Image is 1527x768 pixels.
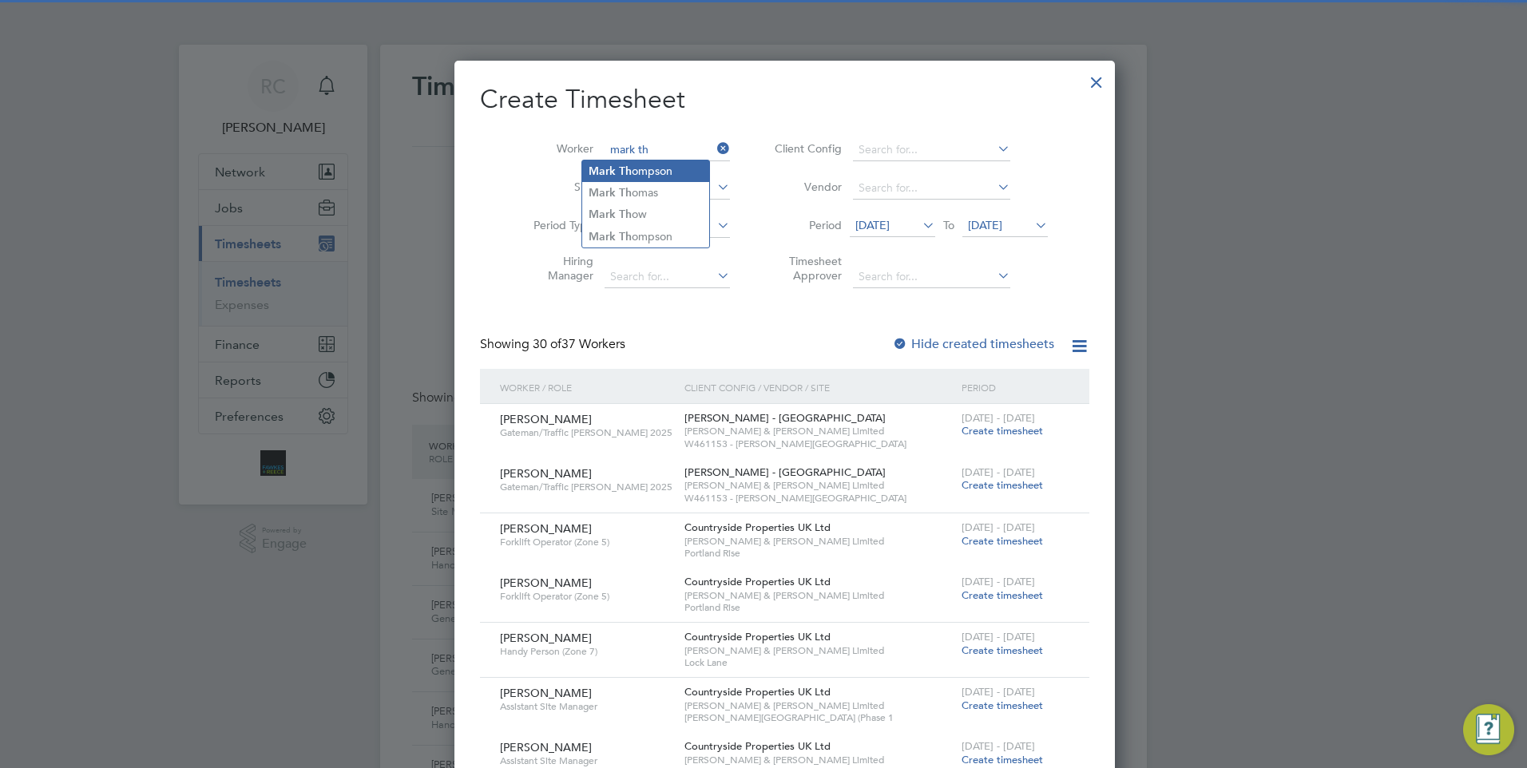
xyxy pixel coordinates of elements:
[962,588,1043,602] span: Create timesheet
[684,711,954,724] span: [PERSON_NAME][GEOGRAPHIC_DATA] (Phase 1
[962,465,1035,479] span: [DATE] - [DATE]
[684,547,954,560] span: Portland Rise
[684,601,954,614] span: Portland Rise
[684,575,831,588] span: Countryside Properties UK Ltd
[770,180,842,194] label: Vendor
[500,426,672,439] span: Gateman/Traffic [PERSON_NAME] 2025
[500,590,672,603] span: Forklift Operator (Zone 5)
[962,575,1035,588] span: [DATE] - [DATE]
[500,466,592,481] span: [PERSON_NAME]
[480,336,629,353] div: Showing
[962,411,1035,425] span: [DATE] - [DATE]
[522,180,593,194] label: Site
[500,521,592,536] span: [PERSON_NAME]
[684,754,954,766] span: [PERSON_NAME] & [PERSON_NAME] Limited
[582,204,709,225] li: ow
[962,521,1035,534] span: [DATE] - [DATE]
[500,631,592,645] span: [PERSON_NAME]
[853,177,1010,200] input: Search for...
[500,645,672,658] span: Handy Person (Zone 7)
[684,411,886,425] span: [PERSON_NAME] - [GEOGRAPHIC_DATA]
[680,369,958,406] div: Client Config / Vendor / Site
[589,230,616,243] b: Mark
[684,535,954,548] span: [PERSON_NAME] & [PERSON_NAME] Limited
[684,630,831,643] span: Countryside Properties UK Ltd
[962,739,1035,753] span: [DATE] - [DATE]
[684,521,831,534] span: Countryside Properties UK Ltd
[500,740,592,754] span: [PERSON_NAME]
[853,266,1010,288] input: Search for...
[962,685,1035,699] span: [DATE] - [DATE]
[962,424,1043,437] span: Create timesheet
[962,753,1043,766] span: Create timesheet
[619,230,632,243] b: Th
[605,139,730,161] input: Search for...
[500,481,672,493] span: Gateman/Traffic [PERSON_NAME] 2025
[770,254,842,283] label: Timesheet Approver
[962,630,1035,643] span: [DATE] - [DATE]
[619,208,632,221] b: Th
[496,369,680,406] div: Worker / Role
[684,644,954,657] span: [PERSON_NAME] & [PERSON_NAME] Limited
[522,254,593,283] label: Hiring Manager
[582,182,709,204] li: omas
[589,186,616,200] b: Mark
[684,589,954,602] span: [PERSON_NAME] & [PERSON_NAME] Limited
[684,437,954,450] span: W461153 - [PERSON_NAME][GEOGRAPHIC_DATA]
[938,215,959,236] span: To
[533,336,625,352] span: 37 Workers
[605,266,730,288] input: Search for...
[853,139,1010,161] input: Search for...
[500,686,592,700] span: [PERSON_NAME]
[480,83,1089,117] h2: Create Timesheet
[684,699,954,712] span: [PERSON_NAME] & [PERSON_NAME] Limited
[962,643,1043,657] span: Create timesheet
[582,226,709,247] li: ompson
[1463,704,1514,755] button: Engage Resource Center
[522,218,593,232] label: Period Type
[684,479,954,492] span: [PERSON_NAME] & [PERSON_NAME] Limited
[962,699,1043,712] span: Create timesheet
[619,164,632,178] b: Th
[500,412,592,426] span: [PERSON_NAME]
[619,186,632,200] b: Th
[500,754,672,767] span: Assistant Site Manager
[962,478,1043,492] span: Create timesheet
[958,369,1073,406] div: Period
[522,141,593,156] label: Worker
[684,685,831,699] span: Countryside Properties UK Ltd
[500,576,592,590] span: [PERSON_NAME]
[684,425,954,437] span: [PERSON_NAME] & [PERSON_NAME] Limited
[684,656,954,669] span: Lock Lane
[589,164,616,178] b: Mark
[855,218,890,232] span: [DATE]
[589,208,616,221] b: Mark
[770,141,842,156] label: Client Config
[500,700,672,713] span: Assistant Site Manager
[582,160,709,182] li: ompson
[500,536,672,548] span: Forklift Operator (Zone 5)
[892,336,1054,352] label: Hide created timesheets
[684,492,954,505] span: W461153 - [PERSON_NAME][GEOGRAPHIC_DATA]
[962,534,1043,548] span: Create timesheet
[770,218,842,232] label: Period
[533,336,561,352] span: 30 of
[684,465,886,479] span: [PERSON_NAME] - [GEOGRAPHIC_DATA]
[968,218,1002,232] span: [DATE]
[684,739,831,753] span: Countryside Properties UK Ltd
